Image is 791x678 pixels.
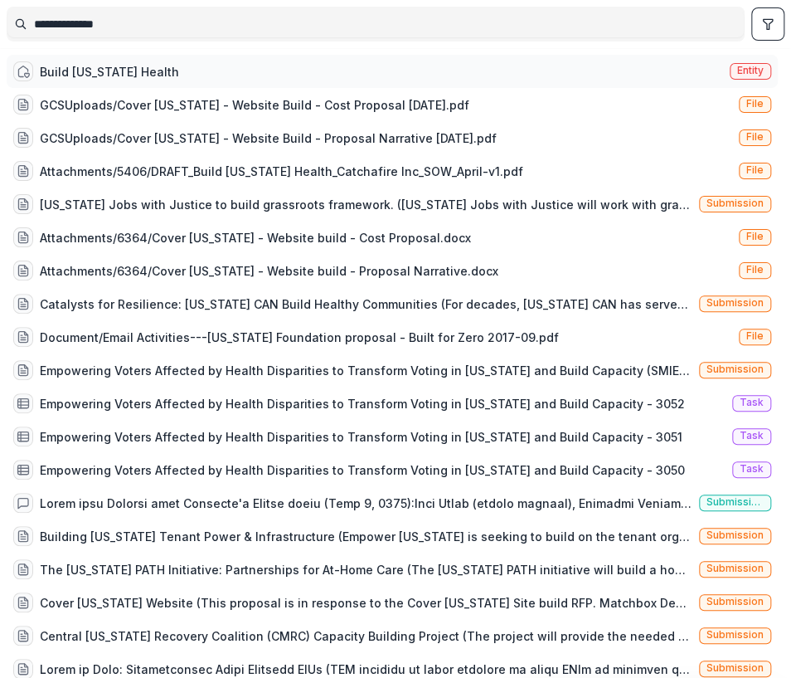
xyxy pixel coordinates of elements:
div: Empowering Voters Affected by Health Disparities to Transform Voting in [US_STATE] and Build Capa... [40,428,682,446]
div: The [US_STATE] PATH Initiative: Partnerships for At-Home Care (The [US_STATE] PATH initiative wil... [40,561,692,578]
span: File [746,231,764,242]
span: File [746,330,764,342]
span: Submission [706,529,764,541]
span: Submission [706,662,764,674]
span: Submission [706,297,764,309]
div: Building [US_STATE] Tenant Power & Infrastructure (Empower [US_STATE] is seeking to build on the ... [40,528,692,545]
div: Attachments/6364/Cover [US_STATE] - Website build - Proposal Narrative.docx [40,262,498,280]
button: toggle filters [751,7,784,41]
span: File [746,131,764,143]
div: Attachments/6364/Cover [US_STATE] - Website build - Cost Proposal.docx [40,229,471,246]
span: Task [740,463,764,475]
span: File [746,164,764,176]
div: Catalysts for Resilience: [US_STATE] CAN Build Healthy Communities (For decades, [US_STATE] CAN h... [40,295,692,313]
span: Submission [706,198,764,209]
div: [US_STATE] Jobs with Justice to build grassroots framework. ([US_STATE] Jobs with Justice will wo... [40,196,692,213]
div: GCSUploads/Cover [US_STATE] - Website Build - Cost Proposal [DATE].pdf [40,96,469,114]
div: Build [US_STATE] Health [40,63,179,80]
div: Cover [US_STATE] Website (This proposal is in response to the Cover [US_STATE] Site build RFP. Ma... [40,594,692,612]
span: Entity [737,65,764,76]
div: Empowering Voters Affected by Health Disparities to Transform Voting in [US_STATE] and Build Capa... [40,395,685,412]
span: Submission [706,629,764,641]
span: Submission [706,363,764,375]
div: GCSUploads/Cover [US_STATE] - Website Build - Proposal Narrative [DATE].pdf [40,129,497,147]
div: Document/Email Activities---[US_STATE] Foundation proposal - Built for Zero 2017-09.pdf [40,329,559,346]
span: File [746,98,764,110]
div: Central [US_STATE] Recovery Coalition (CMRC) Capacity Building Project (The project will provide ... [40,627,692,645]
span: Submission comment [706,496,764,508]
div: Lorem ip Dolo: Sitametconsec Adipi Elitsedd EIUs (TEM incididu ut labor etdolore ma aliqu ENIm ad... [40,661,692,678]
span: File [746,264,764,276]
span: Task [740,397,764,408]
div: Attachments/5406/DRAFT_Build [US_STATE] Health_Catchafire Inc_SOW_April-v1.pdf [40,163,523,180]
div: Lorem ipsu Dolorsi amet Consecte'a Elitse doeiu (Temp 9, 0375):Inci Utlab (etdolo magnaal), Enima... [40,495,692,512]
span: Submission [706,563,764,574]
div: Empowering Voters Affected by Health Disparities to Transform Voting in [US_STATE] and Build Capa... [40,461,685,479]
span: Task [740,430,764,441]
span: Submission [706,596,764,607]
div: Empowering Voters Affected by Health Disparities to Transform Voting in [US_STATE] and Build Capa... [40,362,692,379]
